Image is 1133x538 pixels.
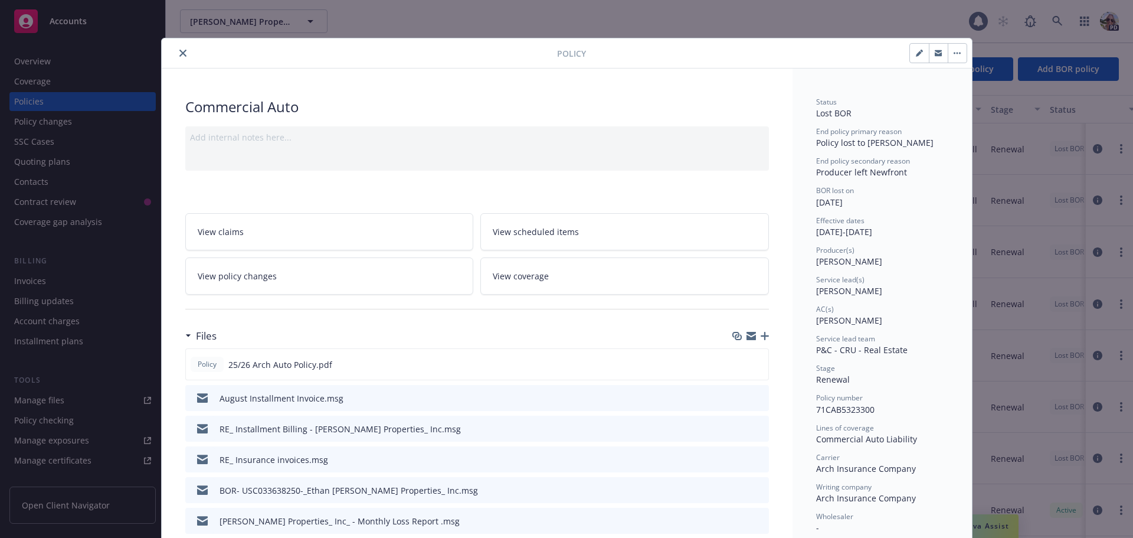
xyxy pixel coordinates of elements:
[816,167,907,178] span: Producer left Newfront
[185,328,217,344] div: Files
[816,256,882,267] span: [PERSON_NAME]
[185,213,474,250] a: View claims
[816,423,874,433] span: Lines of coverage
[190,131,764,144] div: Add internal notes here...
[816,185,854,195] span: BOR lost on
[816,285,882,296] span: [PERSON_NAME]
[753,358,764,371] button: preview file
[816,304,834,314] span: AC(s)
[816,245,854,255] span: Producer(s)
[816,97,837,107] span: Status
[735,454,744,466] button: download file
[754,392,764,405] button: preview file
[185,257,474,295] a: View policy changes
[816,344,908,356] span: P&C - CRU - Real Estate
[220,423,461,435] div: RE_ Installment Billing - [PERSON_NAME] Properties_ Inc.msg
[754,515,764,527] button: preview file
[220,484,478,497] div: BOR- USC033638250-_Ethan [PERSON_NAME] Properties_ Inc.msg
[480,213,769,250] a: View scheduled items
[816,393,863,403] span: Policy number
[816,197,843,208] span: [DATE]
[816,511,853,521] span: Wholesaler
[816,374,850,385] span: Renewal
[220,392,343,405] div: August Installment Invoice.msg
[198,226,244,238] span: View claims
[816,315,882,326] span: [PERSON_NAME]
[557,47,586,60] span: Policy
[816,107,852,119] span: Lost BOR
[220,454,328,466] div: RE_ Insurance invoices.msg
[480,257,769,295] a: View coverage
[195,359,219,370] span: Policy
[816,216,865,226] span: Effective dates
[754,423,764,435] button: preview file
[228,358,332,371] span: 25/26 Arch Auto Policy.pdf
[816,463,916,474] span: Arch Insurance Company
[816,452,840,462] span: Carrier
[198,270,277,282] span: View policy changes
[816,126,902,136] span: End policy primary reason
[185,97,769,117] div: Commercial Auto
[816,156,910,166] span: End policy secondary reason
[816,482,872,492] span: Writing company
[816,522,819,533] span: -
[734,358,744,371] button: download file
[735,392,744,405] button: download file
[196,328,217,344] h3: Files
[816,137,934,148] span: Policy lost to [PERSON_NAME]
[816,334,875,344] span: Service lead team
[735,515,744,527] button: download file
[816,404,875,415] span: 71CAB5323300
[735,423,744,435] button: download file
[816,493,916,504] span: Arch Insurance Company
[735,484,744,497] button: download file
[493,226,579,238] span: View scheduled items
[754,484,764,497] button: preview file
[816,216,948,238] div: [DATE] - [DATE]
[176,46,190,60] button: close
[816,363,835,373] span: Stage
[816,433,948,445] div: Commercial Auto Liability
[754,454,764,466] button: preview file
[816,275,865,285] span: Service lead(s)
[493,270,549,282] span: View coverage
[220,515,460,527] div: [PERSON_NAME] Properties_ Inc_ - Monthly Loss Report .msg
